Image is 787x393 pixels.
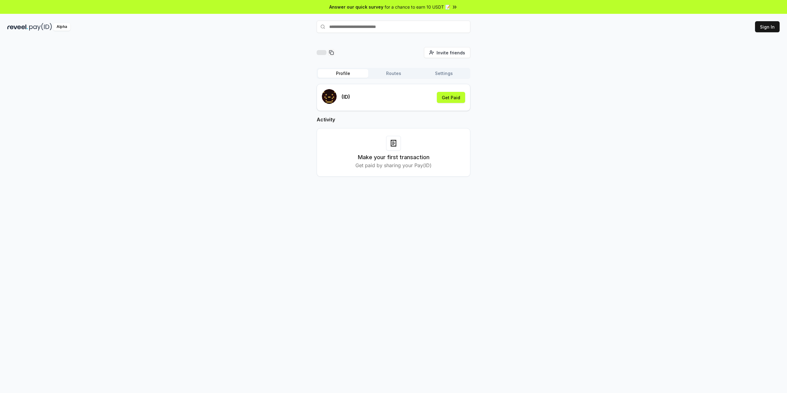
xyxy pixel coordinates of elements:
span: Invite friends [437,49,465,56]
h2: Activity [317,116,470,123]
button: Sign In [755,21,780,32]
div: Alpha [53,23,70,31]
button: Routes [368,69,419,78]
button: Get Paid [437,92,465,103]
span: for a chance to earn 10 USDT 📝 [385,4,450,10]
h3: Make your first transaction [358,153,429,162]
button: Settings [419,69,469,78]
img: reveel_dark [7,23,28,31]
p: Get paid by sharing your Pay(ID) [355,162,432,169]
span: Answer our quick survey [329,4,383,10]
button: Profile [318,69,368,78]
img: pay_id [29,23,52,31]
p: (ID) [342,93,350,100]
button: Invite friends [424,47,470,58]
